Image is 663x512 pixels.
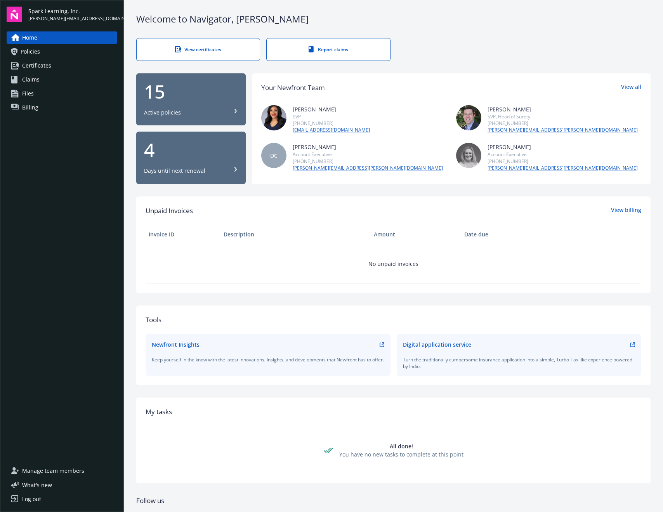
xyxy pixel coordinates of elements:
span: Manage team members [22,465,84,477]
div: My tasks [146,407,641,417]
div: Newfront Insights [152,340,200,349]
span: Spark Learning, Inc. [28,7,117,15]
div: Log out [22,493,41,505]
a: Claims [7,73,117,86]
span: What ' s new [22,481,52,489]
button: What's new [7,481,64,489]
div: [PERSON_NAME] [293,105,370,113]
a: [PERSON_NAME][EMAIL_ADDRESS][PERSON_NAME][DOMAIN_NAME] [488,127,638,134]
a: Certificates [7,59,117,72]
button: 4Days until next renewal [136,132,246,184]
th: Amount [371,225,461,244]
span: Billing [22,101,38,114]
div: 4 [144,141,238,159]
a: Files [7,87,117,100]
span: DC [270,151,278,160]
div: [PHONE_NUMBER] [293,120,370,127]
div: 15 [144,82,238,101]
button: 15Active policies [136,73,246,126]
div: Account Executive [293,151,443,158]
span: Home [22,31,37,44]
div: Your Newfront Team [261,83,325,93]
a: [PERSON_NAME][EMAIL_ADDRESS][PERSON_NAME][DOMAIN_NAME] [488,165,638,172]
div: [PERSON_NAME] [488,143,638,151]
div: Follow us [136,496,651,506]
div: Account Executive [488,151,638,158]
a: Home [7,31,117,44]
span: [PERSON_NAME][EMAIL_ADDRESS][DOMAIN_NAME] [28,15,117,22]
div: Days until next renewal [144,167,205,175]
a: View certificates [136,38,260,61]
span: Claims [22,73,40,86]
a: Billing [7,101,117,114]
img: photo [456,143,481,168]
div: SVP [293,113,370,120]
div: SVP, Head of Surety [488,113,638,120]
button: Spark Learning, Inc.[PERSON_NAME][EMAIL_ADDRESS][DOMAIN_NAME] [28,7,117,22]
div: Report claims [282,46,374,53]
div: [PERSON_NAME] [488,105,638,113]
a: Policies [7,45,117,58]
a: Report claims [266,38,390,61]
div: [PHONE_NUMBER] [488,158,638,165]
a: View billing [611,206,641,216]
th: Invoice ID [146,225,220,244]
th: Date due [461,225,536,244]
div: Keep yourself in the know with the latest innovations, insights, and developments that Newfront h... [152,356,384,363]
div: [PERSON_NAME] [293,143,443,151]
span: Unpaid Invoices [146,206,193,216]
a: View all [621,83,641,93]
div: Turn the traditionally cumbersome insurance application into a simple, Turbo-Tax like experience ... [403,356,635,370]
div: [PHONE_NUMBER] [488,120,638,127]
div: View certificates [152,46,244,53]
div: Tools [146,315,641,325]
th: Description [220,225,371,244]
td: No unpaid invoices [146,244,641,283]
div: You have no new tasks to complete at this point [339,450,463,458]
a: [PERSON_NAME][EMAIL_ADDRESS][PERSON_NAME][DOMAIN_NAME] [293,165,443,172]
div: Welcome to Navigator , [PERSON_NAME] [136,12,651,26]
span: Files [22,87,34,100]
div: Active policies [144,109,181,116]
a: Manage team members [7,465,117,477]
div: Digital application service [403,340,471,349]
span: Certificates [22,59,51,72]
img: photo [261,105,286,130]
a: [EMAIL_ADDRESS][DOMAIN_NAME] [293,127,370,134]
img: navigator-logo.svg [7,7,22,22]
div: All done! [339,442,463,450]
img: photo [456,105,481,130]
div: [PHONE_NUMBER] [293,158,443,165]
span: Policies [21,45,40,58]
